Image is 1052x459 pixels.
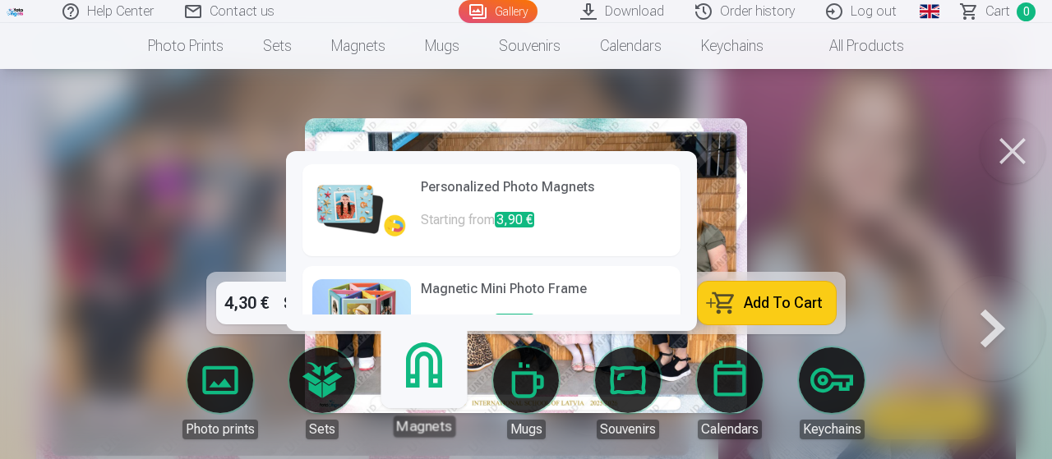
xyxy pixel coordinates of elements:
[985,2,1010,21] span: Сart
[1017,2,1036,21] span: 0
[744,296,823,310] span: Add To Cart
[216,282,277,324] div: 4,30 €
[495,212,534,227] span: 3,90 €
[480,347,572,439] a: Mugs
[421,312,671,345] p: Starting from
[7,7,25,16] img: /fa1
[302,266,681,358] a: Magnetic Mini Photo FrameStarting from4,90 €
[284,282,390,324] div: 15x22cm
[182,420,258,439] div: Photo prints
[681,23,783,69] a: Keychains
[306,420,339,439] div: Sets
[495,314,534,329] span: 4,90 €
[174,347,266,439] a: Photo prints
[405,23,479,69] a: Mugs
[284,291,321,314] strong: Size :
[698,282,836,324] button: Add To Cart
[302,164,681,256] a: Personalized Photo MagnetsStarting from3,90 €
[276,347,368,439] a: Sets
[243,23,311,69] a: Sets
[421,210,671,243] p: Starting from
[684,347,776,439] a: Calendars
[421,279,671,312] h6: Magnetic Mini Photo Frame
[128,23,243,69] a: Photo prints
[582,347,674,439] a: Souvenirs
[373,336,474,437] a: Magnets
[393,415,455,437] div: Magnets
[479,23,580,69] a: Souvenirs
[786,347,878,439] a: Keychains
[421,177,671,210] h6: Personalized Photo Magnets
[698,420,762,439] div: Calendars
[311,23,405,69] a: Magnets
[597,420,659,439] div: Souvenirs
[507,420,546,439] div: Mugs
[580,23,681,69] a: Calendars
[783,23,924,69] a: All products
[800,420,865,439] div: Keychains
